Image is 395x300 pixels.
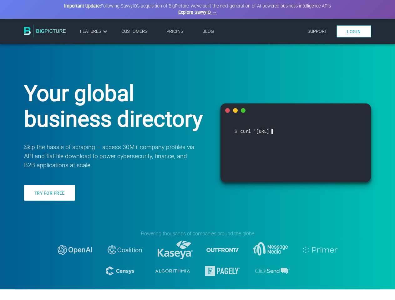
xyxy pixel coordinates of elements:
[58,245,93,254] img: logo-openai.svg
[205,232,240,267] img: logo-outfront.svg
[205,266,240,276] img: logo-pagely.svg
[24,143,195,170] p: Skip the hassle of scraping – access 30M+ company profiles via API and flat file download to powe...
[158,241,193,259] img: logo-kaseya.svg
[253,242,288,257] img: message-media.svg
[255,268,290,274] img: logo-clicksend.svg
[108,245,143,254] img: logo-coalition-2.svg
[24,81,205,132] h1: Your global business directory
[24,185,75,201] a: Try for free
[105,265,140,277] img: logo-censys.svg
[235,127,357,136] span: curl '[URL]
[337,25,371,37] a: Login
[303,247,338,253] img: logo-primer.svg
[155,269,190,272] img: logo-algorithmia.svg
[24,25,66,37] img: BigPicture.io
[80,28,109,35] a: Features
